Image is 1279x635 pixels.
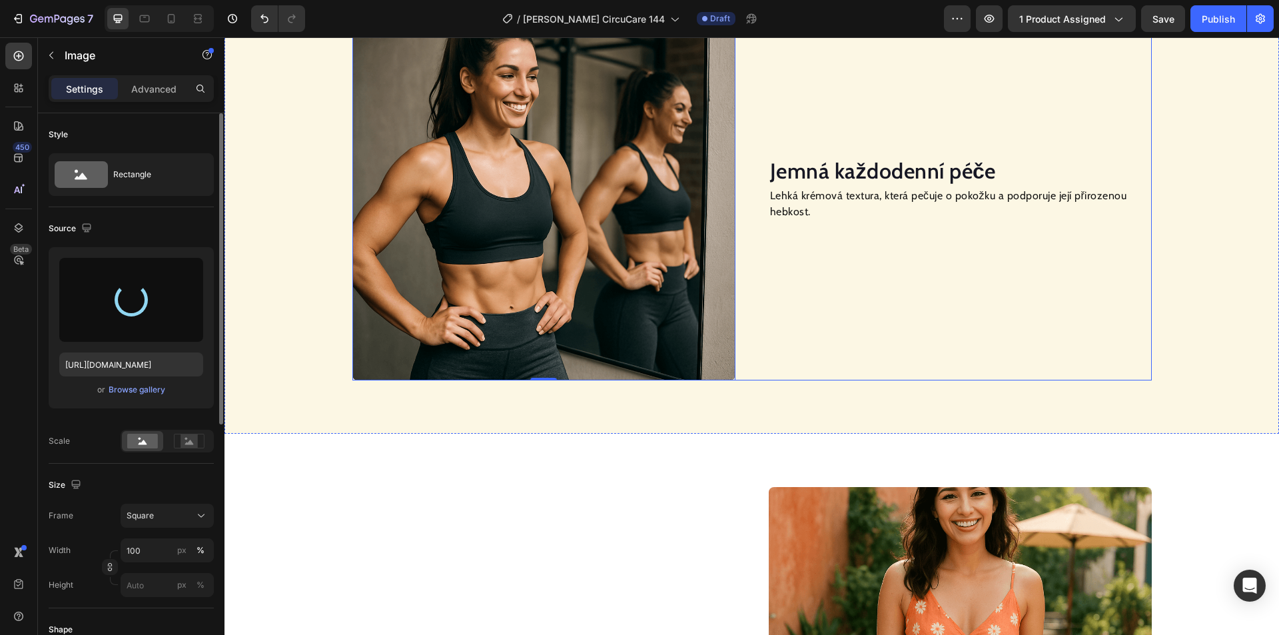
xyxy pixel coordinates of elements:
[193,542,209,558] button: px
[65,47,178,63] p: Image
[49,129,68,141] div: Style
[121,538,214,562] input: px%
[197,544,205,556] div: %
[710,13,730,25] span: Draft
[13,142,32,153] div: 450
[224,37,1279,635] iframe: Design area
[49,220,95,238] div: Source
[97,382,105,398] span: or
[49,579,73,591] label: Height
[1008,5,1136,32] button: 1 product assigned
[546,151,926,183] p: Lehká krémová textura, která pečuje o pokožku a podporuje její přirozenou hebkost.
[1234,570,1266,602] div: Open Intercom Messenger
[121,504,214,528] button: Square
[517,12,520,26] span: /
[10,244,32,255] div: Beta
[5,5,99,32] button: 7
[59,352,203,376] input: https://example.com/image.jpg
[131,82,177,96] p: Advanced
[177,544,187,556] div: px
[1152,13,1174,25] span: Save
[49,544,71,556] label: Width
[108,383,166,396] button: Browse gallery
[49,476,84,494] div: Size
[193,577,209,593] button: px
[113,159,195,190] div: Rectangle
[174,542,190,558] button: %
[87,11,93,27] p: 7
[109,384,165,396] div: Browse gallery
[66,82,103,96] p: Settings
[1202,12,1235,26] div: Publish
[127,510,154,522] span: Square
[1019,12,1106,26] span: 1 product assigned
[1141,5,1185,32] button: Save
[49,435,70,447] div: Scale
[251,5,305,32] div: Undo/Redo
[197,579,205,591] div: %
[121,573,214,597] input: px%
[177,579,187,591] div: px
[49,510,73,522] label: Frame
[174,577,190,593] button: %
[1190,5,1246,32] button: Publish
[523,12,665,26] span: [PERSON_NAME] CircuCare 144
[544,119,927,149] h2: Jemná každodenní péče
